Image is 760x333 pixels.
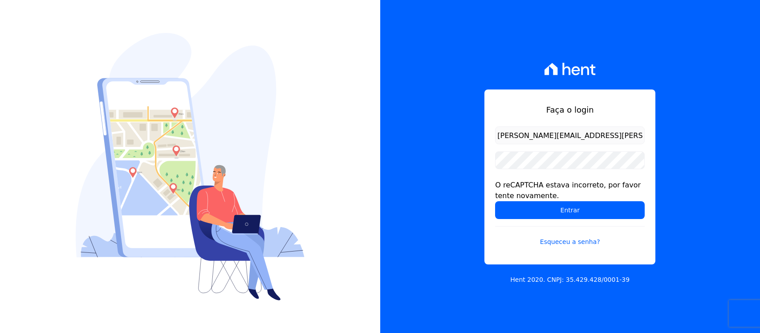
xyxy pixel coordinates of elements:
a: Esqueceu a senha? [495,226,645,247]
div: O reCAPTCHA estava incorreto, por favor tente novamente. [495,180,645,201]
p: Hent 2020. CNPJ: 35.429.428/0001-39 [510,275,630,284]
h1: Faça o login [495,104,645,116]
input: Entrar [495,201,645,219]
img: Login [76,33,305,301]
input: Email [495,126,645,144]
